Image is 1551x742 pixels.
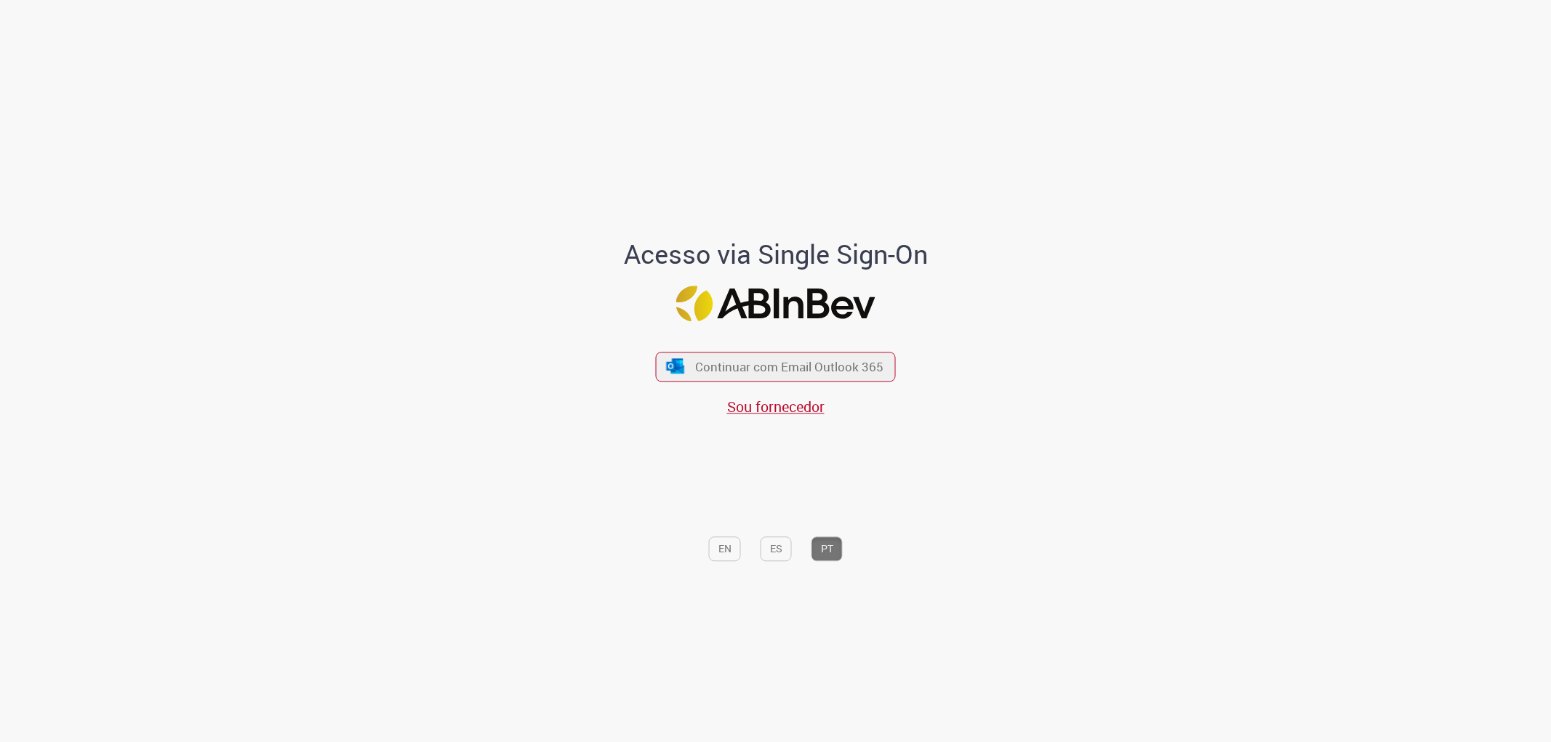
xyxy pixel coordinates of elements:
button: ícone Azure/Microsoft 360 Continuar com Email Outlook 365 [656,352,896,382]
h1: Acesso via Single Sign-On [574,240,977,269]
button: EN [709,536,741,561]
a: Sou fornecedor [727,397,825,416]
button: PT [811,536,843,561]
img: ícone Azure/Microsoft 360 [665,358,685,374]
img: Logo ABInBev [676,286,875,322]
button: ES [761,536,792,561]
span: Continuar com Email Outlook 365 [695,358,883,375]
